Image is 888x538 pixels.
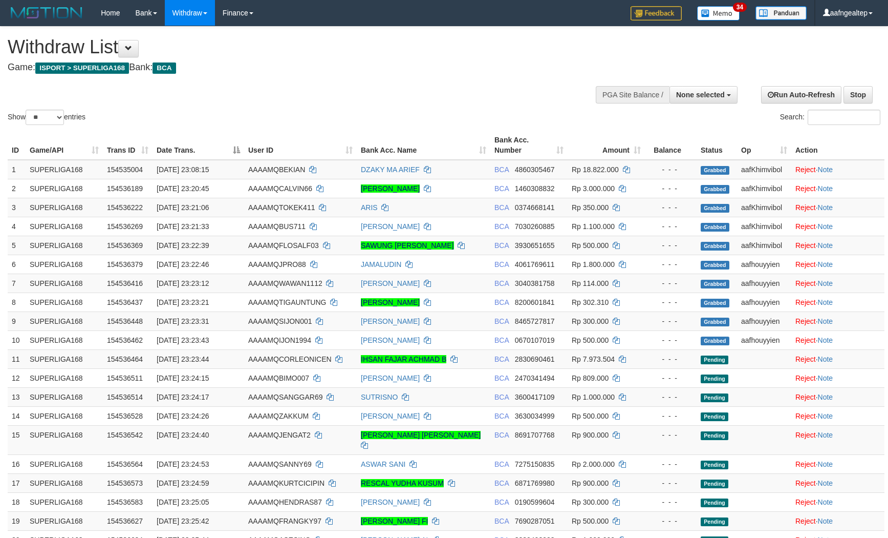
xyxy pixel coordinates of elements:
[676,91,725,99] span: None selected
[572,298,609,306] span: Rp 302.310
[697,131,737,160] th: Status
[572,336,609,344] span: Rp 500.000
[649,478,692,488] div: - - -
[795,498,816,506] a: Reject
[157,298,209,306] span: [DATE] 23:23:21
[649,259,692,270] div: - - -
[843,86,873,104] a: Stop
[701,431,728,440] span: Pending
[795,393,816,401] a: Reject
[107,222,143,231] span: 154536269
[248,460,312,468] span: AAAAMQSANNY69
[795,184,816,193] a: Reject
[494,317,509,325] span: BCA
[701,223,729,232] span: Grabbed
[494,393,509,401] span: BCA
[357,131,490,160] th: Bank Acc. Name: activate to sort column ascending
[733,3,747,12] span: 34
[515,203,555,212] span: Copy 0374668141 to clipboard
[107,393,143,401] span: 154536514
[649,392,692,402] div: - - -
[361,412,420,420] a: [PERSON_NAME]
[26,274,103,293] td: SUPERLIGA168
[361,498,420,506] a: [PERSON_NAME]
[701,166,729,175] span: Grabbed
[737,236,791,255] td: aafKhimvibol
[701,337,729,345] span: Grabbed
[818,165,833,174] a: Note
[818,460,833,468] a: Note
[361,260,401,268] a: JAMALUDIN
[107,431,143,439] span: 154536542
[818,393,833,401] a: Note
[8,293,26,312] td: 8
[8,160,26,179] td: 1
[791,198,884,217] td: ·
[248,279,322,287] span: AAAAMQWAWAN1112
[515,355,555,363] span: Copy 2830690461 to clipboard
[26,160,103,179] td: SUPERLIGA168
[649,335,692,345] div: - - -
[26,387,103,406] td: SUPERLIGA168
[248,412,309,420] span: AAAAMQZAKKUM
[248,241,319,250] span: AAAAMQFLOSALF03
[8,131,26,160] th: ID
[818,279,833,287] a: Note
[791,330,884,349] td: ·
[737,131,791,160] th: Op: activate to sort column ascending
[8,198,26,217] td: 3
[490,131,568,160] th: Bank Acc. Number: activate to sort column ascending
[26,511,103,530] td: SUPERLIGA168
[795,241,816,250] a: Reject
[248,184,312,193] span: AAAAMQCALVIN66
[572,317,609,325] span: Rp 300.000
[157,222,209,231] span: [DATE] 23:21:33
[737,330,791,349] td: aafhouyyien
[572,260,615,268] span: Rp 1.800.000
[572,222,615,231] span: Rp 1.100.000
[791,179,884,198] td: ·
[8,217,26,236] td: 4
[515,241,555,250] span: Copy 3930651655 to clipboard
[515,279,555,287] span: Copy 3040381758 to clipboard
[572,374,609,382] span: Rp 809.000
[8,110,85,125] label: Show entries
[572,279,609,287] span: Rp 114.000
[572,393,615,401] span: Rp 1.000.000
[8,511,26,530] td: 19
[791,406,884,425] td: ·
[649,164,692,175] div: - - -
[649,411,692,421] div: - - -
[791,349,884,368] td: ·
[701,356,728,364] span: Pending
[572,431,609,439] span: Rp 900.000
[780,110,880,125] label: Search:
[791,255,884,274] td: ·
[795,260,816,268] a: Reject
[8,37,582,57] h1: Withdraw List
[701,261,729,270] span: Grabbed
[248,260,306,268] span: AAAAMQJPRO88
[755,6,807,20] img: panduan.png
[649,316,692,326] div: - - -
[26,492,103,511] td: SUPERLIGA168
[26,198,103,217] td: SUPERLIGA168
[818,517,833,525] a: Note
[737,274,791,293] td: aafhouyyien
[153,63,176,74] span: BCA
[649,240,692,251] div: - - -
[107,241,143,250] span: 154536369
[157,260,209,268] span: [DATE] 23:22:46
[649,459,692,469] div: - - -
[631,6,682,20] img: Feedback.jpg
[791,511,884,530] td: ·
[701,204,729,213] span: Grabbed
[8,274,26,293] td: 7
[701,318,729,326] span: Grabbed
[818,336,833,344] a: Note
[791,368,884,387] td: ·
[157,165,209,174] span: [DATE] 23:08:15
[572,184,615,193] span: Rp 3.000.000
[795,203,816,212] a: Reject
[248,355,332,363] span: AAAAMQCORLEONICEN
